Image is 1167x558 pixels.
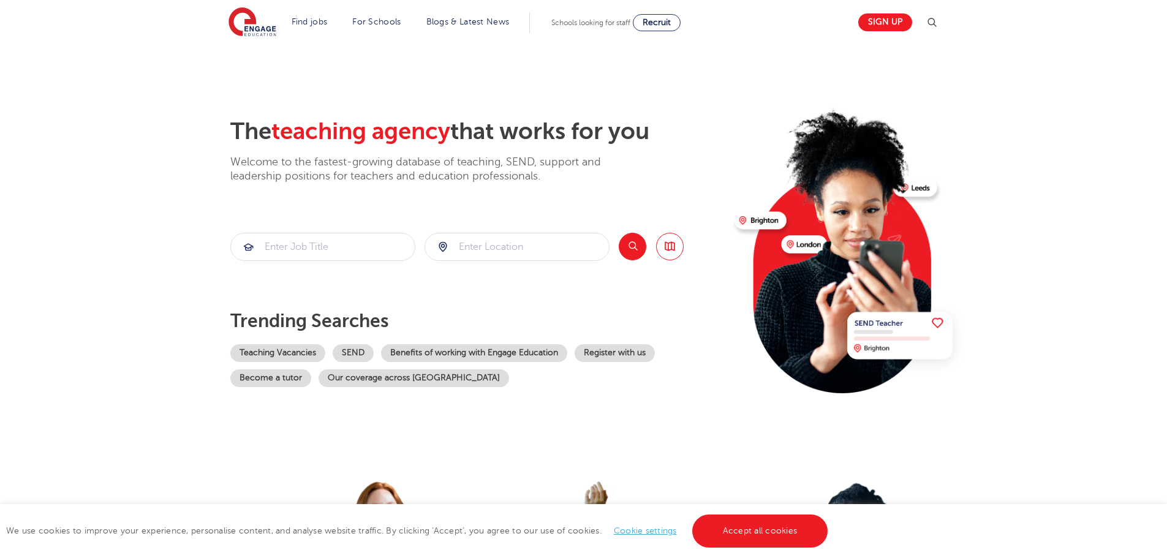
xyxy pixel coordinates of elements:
[230,369,311,387] a: Become a tutor
[230,155,635,184] p: Welcome to the fastest-growing database of teaching, SEND, support and leadership positions for t...
[551,18,630,27] span: Schools looking for staff
[619,233,646,260] button: Search
[6,526,831,535] span: We use cookies to improve your experience, personalise content, and analyse website traffic. By c...
[614,526,677,535] a: Cookie settings
[271,118,450,145] span: teaching agency
[231,233,415,260] input: Submit
[230,233,415,261] div: Submit
[575,344,655,362] a: Register with us
[352,17,401,26] a: For Schools
[230,118,725,146] h2: The that works for you
[230,310,725,332] p: Trending searches
[425,233,610,261] div: Submit
[333,344,374,362] a: SEND
[228,7,276,38] img: Engage Education
[319,369,509,387] a: Our coverage across [GEOGRAPHIC_DATA]
[292,17,328,26] a: Find jobs
[692,515,828,548] a: Accept all cookies
[230,344,325,362] a: Teaching Vacancies
[858,13,912,31] a: Sign up
[425,233,609,260] input: Submit
[381,344,567,362] a: Benefits of working with Engage Education
[426,17,510,26] a: Blogs & Latest News
[643,18,671,27] span: Recruit
[633,14,681,31] a: Recruit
